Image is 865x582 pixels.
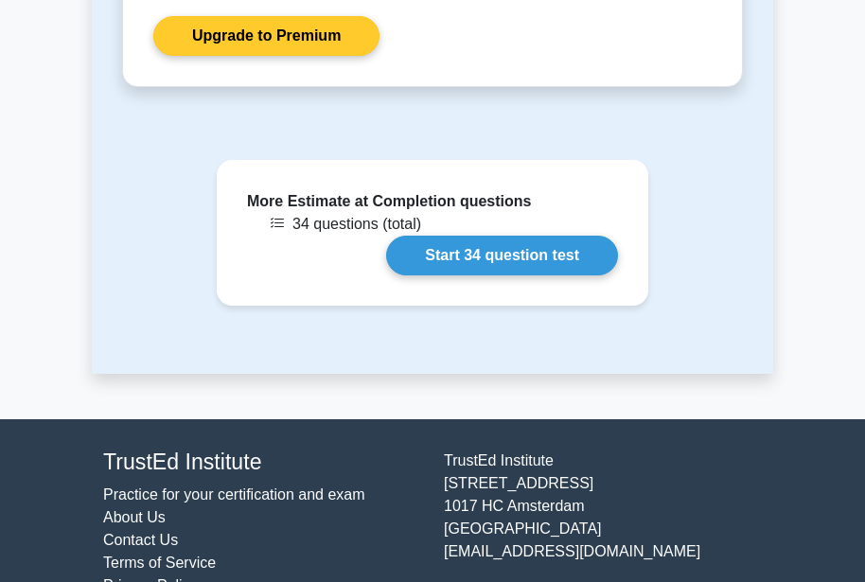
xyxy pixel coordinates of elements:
a: Terms of Service [103,555,216,571]
a: Upgrade to Premium [153,16,380,56]
h4: TrustEd Institute [103,450,421,476]
a: About Us [103,509,166,525]
a: Contact Us [103,532,178,548]
a: Practice for your certification and exam [103,486,365,503]
a: Start 34 question test [386,236,618,275]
